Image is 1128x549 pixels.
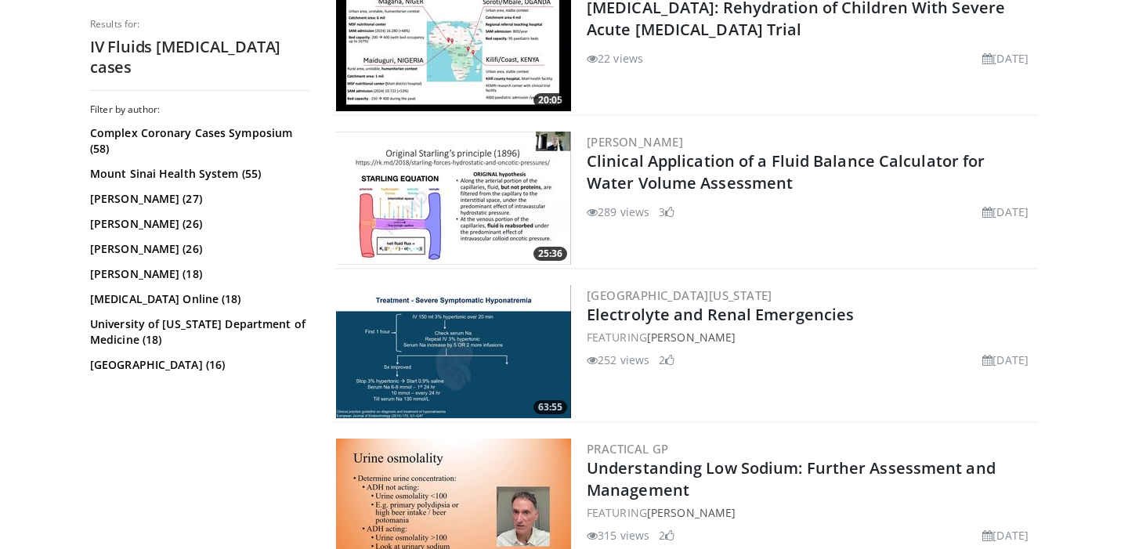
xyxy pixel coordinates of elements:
span: 25:36 [533,247,567,261]
a: 63:55 [336,285,571,418]
a: [PERSON_NAME] [647,505,736,520]
a: [GEOGRAPHIC_DATA] (16) [90,357,305,373]
a: [PERSON_NAME] (26) [90,241,305,257]
a: Understanding Low Sodium: Further Assessment and Management [587,457,996,500]
li: [DATE] [982,50,1029,67]
span: 20:05 [533,93,567,107]
li: [DATE] [982,527,1029,544]
a: Electrolyte and Renal Emergencies [587,304,854,325]
li: 2 [659,352,674,368]
a: Mount Sinai Health System (55) [90,166,305,182]
a: [PERSON_NAME] [647,330,736,345]
li: 289 views [587,204,649,220]
a: [GEOGRAPHIC_DATA][US_STATE] [587,287,772,303]
h3: Filter by author: [90,103,309,116]
li: 252 views [587,352,649,368]
a: University of [US_STATE] Department of Medicine (18) [90,316,305,348]
img: 37d82524-0a18-4da4-aa98-59b51a6c8f2b.300x170_q85_crop-smart_upscale.jpg [336,132,571,265]
p: Results for: [90,18,309,31]
a: [PERSON_NAME] (27) [90,191,305,207]
a: [PERSON_NAME] (18) [90,266,305,282]
a: [PERSON_NAME] [587,134,683,150]
a: Complex Coronary Cases Symposium (58) [90,125,305,157]
a: [MEDICAL_DATA] Online (18) [90,291,305,307]
div: FEATURING [587,329,1035,345]
a: Practical GP [587,441,669,457]
li: [DATE] [982,204,1029,220]
li: 2 [659,527,674,544]
li: 315 views [587,527,649,544]
li: 22 views [587,50,643,67]
h2: IV Fluids [MEDICAL_DATA] cases [90,37,309,78]
li: 3 [659,204,674,220]
div: FEATURING [587,504,1035,521]
a: [PERSON_NAME] (26) [90,216,305,232]
li: [DATE] [982,352,1029,368]
span: 63:55 [533,400,567,414]
a: 25:36 [336,132,571,265]
a: Clinical Application of a Fluid Balance Calculator for Water Volume Assessment [587,150,985,193]
img: 6d0b39b6-3722-400f-a368-8c17cbb16479.300x170_q85_crop-smart_upscale.jpg [336,285,571,418]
